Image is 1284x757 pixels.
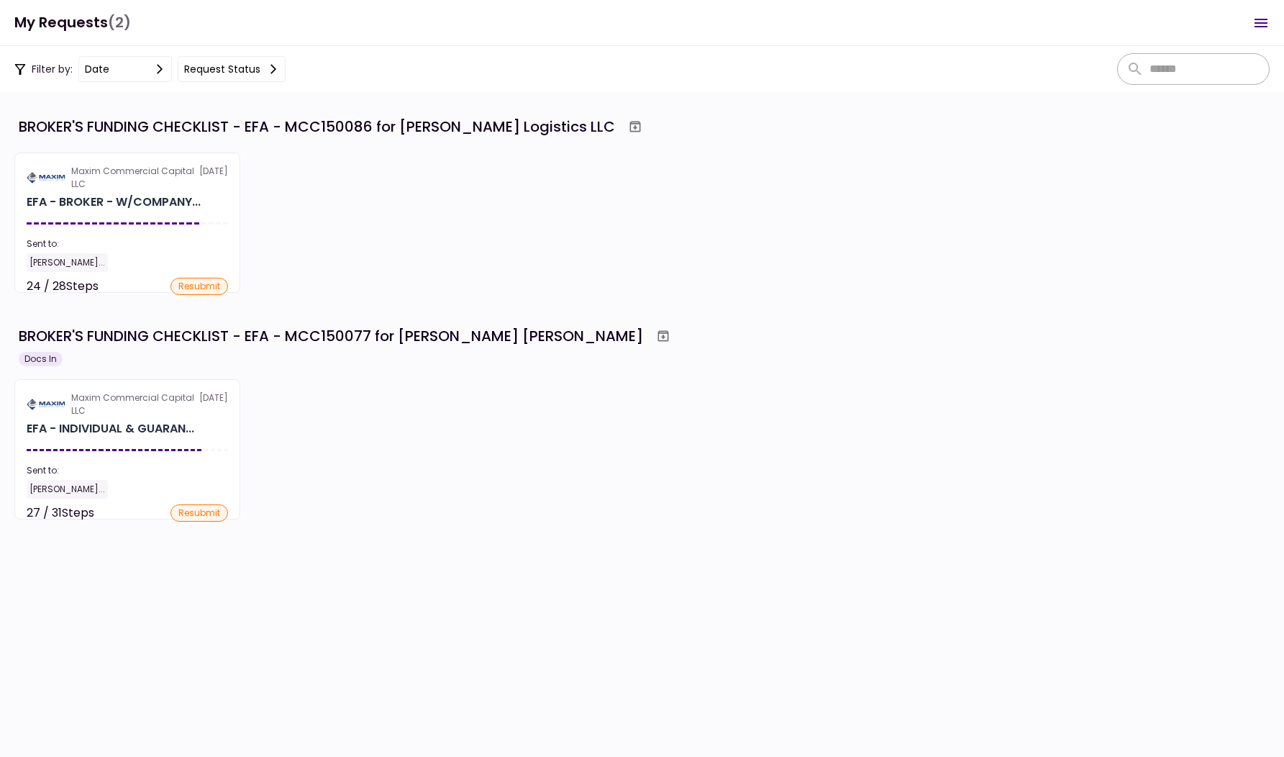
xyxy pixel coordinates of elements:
button: Archive workflow [650,323,676,349]
div: Maxim Commercial Capital LLC [71,165,199,191]
div: Filter by: [14,56,286,82]
div: Docs In [19,352,63,366]
div: BROKER'S FUNDING CHECKLIST - EFA - MCC150086 for [PERSON_NAME] Logistics LLC [19,116,615,137]
div: [DATE] [27,391,228,417]
div: resubmit [170,278,228,295]
img: Partner logo [27,171,65,184]
button: Archive workflow [622,114,648,140]
button: date [78,56,172,82]
div: [DATE] [27,165,228,191]
button: Request status [178,56,286,82]
div: EFA - INDIVIDUAL & GUARANTOR - BROKER - FUNDING CHECKLIST [27,420,194,438]
div: Sent to: [27,464,228,477]
button: Open menu [1244,6,1278,40]
span: (2) [108,8,131,37]
div: resubmit [170,504,228,522]
div: BROKER'S FUNDING CHECKLIST - EFA - MCC150077 for [PERSON_NAME] [PERSON_NAME] [19,325,643,347]
img: Partner logo [27,398,65,411]
div: 24 / 28 Steps [27,278,99,295]
div: date [85,61,109,77]
div: Maxim Commercial Capital LLC [71,391,199,417]
div: Sent to: [27,237,228,250]
div: [PERSON_NAME]... [27,480,108,499]
div: [PERSON_NAME]... [27,253,108,272]
div: EFA - BROKER - W/COMPANY - FUNDING CHECKLIST [27,194,201,211]
div: 27 / 31 Steps [27,504,94,522]
h1: My Requests [14,8,131,37]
